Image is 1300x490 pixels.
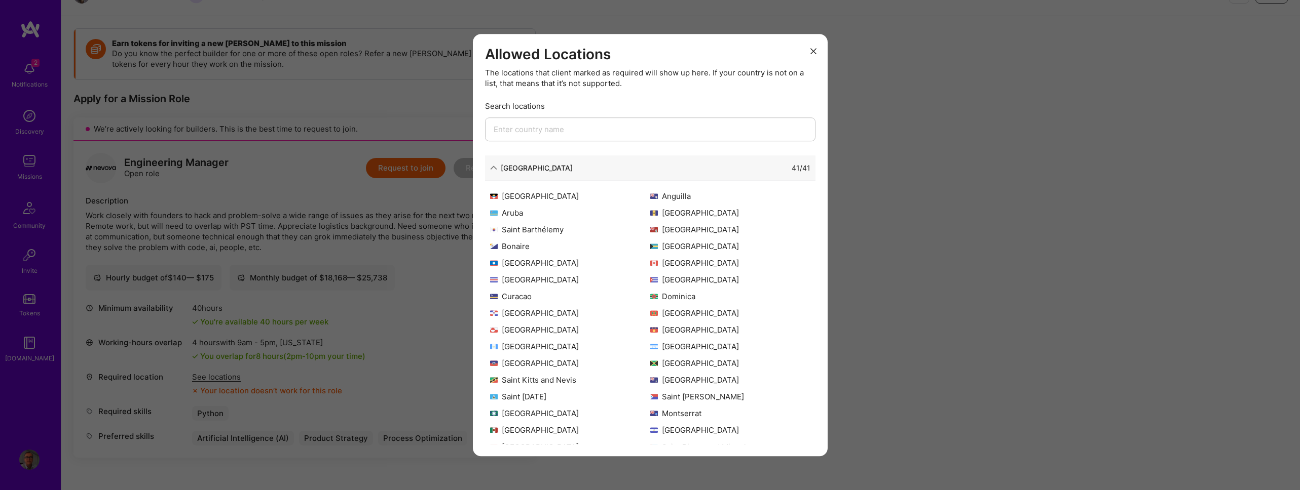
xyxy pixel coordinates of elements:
[485,46,815,63] h3: Allowed Locations
[490,310,498,316] img: Dominican Republic
[490,344,498,349] img: Guatemala
[490,208,650,218] div: Aruba
[473,34,828,456] div: modal
[490,164,497,171] i: icon ArrowDown
[650,427,658,433] img: Nicaragua
[650,274,810,285] div: [GEOGRAPHIC_DATA]
[650,324,810,335] div: [GEOGRAPHIC_DATA]
[490,375,650,385] div: Saint Kitts and Nevis
[490,243,498,249] img: Bonaire
[650,341,810,352] div: [GEOGRAPHIC_DATA]
[650,241,810,252] div: [GEOGRAPHIC_DATA]
[490,291,650,302] div: Curacao
[650,441,810,452] div: Saint Pierre and Miquelon
[490,391,650,402] div: Saint [DATE]
[490,210,498,216] img: Aruba
[650,208,810,218] div: [GEOGRAPHIC_DATA]
[650,377,658,383] img: Cayman Islands
[501,162,573,173] div: [GEOGRAPHIC_DATA]
[490,258,650,268] div: [GEOGRAPHIC_DATA]
[650,425,810,435] div: [GEOGRAPHIC_DATA]
[650,277,658,282] img: Cuba
[650,408,810,419] div: Montserrat
[650,227,658,232] img: Bermuda
[490,260,498,266] img: Belize
[792,162,810,173] div: 41 / 41
[650,327,658,333] img: Guadeloupe
[650,411,658,416] img: Montserrat
[650,294,658,299] img: Dominica
[490,411,498,416] img: Martinique
[650,291,810,302] div: Dominica
[490,224,650,235] div: Saint Barthélemy
[490,360,498,366] img: Haiti
[650,344,658,349] img: Honduras
[490,441,650,452] div: [GEOGRAPHIC_DATA]
[490,193,498,199] img: Antigua and Barbuda
[810,48,816,54] i: icon Close
[490,408,650,419] div: [GEOGRAPHIC_DATA]
[485,101,815,111] div: Search locations
[490,377,498,383] img: Saint Kitts and Nevis
[650,391,810,402] div: Saint [PERSON_NAME]
[490,277,498,282] img: Costa Rica
[650,224,810,235] div: [GEOGRAPHIC_DATA]
[490,427,498,433] img: Mexico
[490,308,650,318] div: [GEOGRAPHIC_DATA]
[490,274,650,285] div: [GEOGRAPHIC_DATA]
[485,67,815,89] div: The locations that client marked as required will show up here. If your country is not on a list,...
[485,117,815,141] input: Enter country name
[650,260,658,266] img: Canada
[650,358,810,369] div: [GEOGRAPHIC_DATA]
[650,210,658,216] img: Barbados
[650,394,658,399] img: Saint Martin
[490,324,650,335] div: [GEOGRAPHIC_DATA]
[650,258,810,268] div: [GEOGRAPHIC_DATA]
[650,243,658,249] img: Bahamas
[650,375,810,385] div: [GEOGRAPHIC_DATA]
[490,227,498,232] img: Saint Barthélemy
[490,241,650,252] div: Bonaire
[650,360,658,366] img: Jamaica
[650,308,810,318] div: [GEOGRAPHIC_DATA]
[490,294,498,299] img: Curacao
[490,394,498,399] img: Saint Lucia
[650,191,810,201] div: Anguilla
[650,193,658,199] img: Anguilla
[490,341,650,352] div: [GEOGRAPHIC_DATA]
[490,425,650,435] div: [GEOGRAPHIC_DATA]
[490,327,498,333] img: Greenland
[490,358,650,369] div: [GEOGRAPHIC_DATA]
[490,191,650,201] div: [GEOGRAPHIC_DATA]
[650,310,658,316] img: Grenada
